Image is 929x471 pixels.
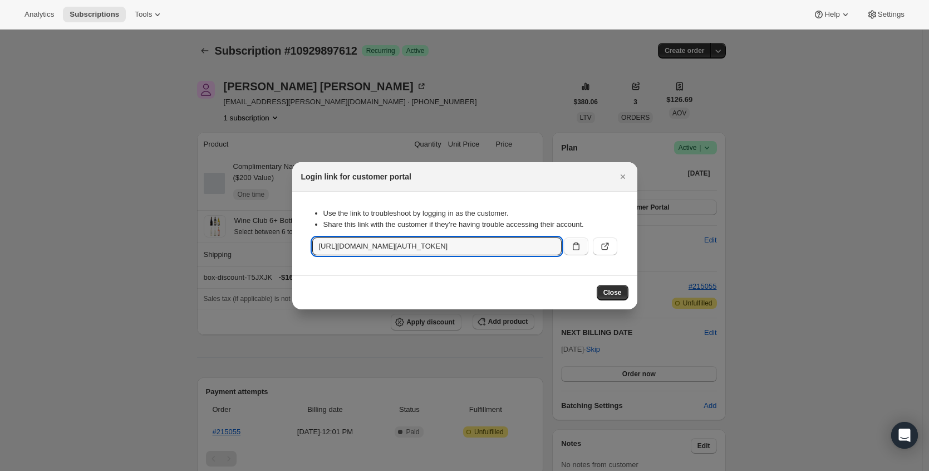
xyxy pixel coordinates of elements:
[24,10,54,19] span: Analytics
[860,7,911,22] button: Settings
[807,7,857,22] button: Help
[70,10,119,19] span: Subscriptions
[878,10,905,19] span: Settings
[63,7,126,22] button: Subscriptions
[18,7,61,22] button: Analytics
[301,171,411,182] h2: Login link for customer portal
[615,169,631,184] button: Close
[135,10,152,19] span: Tools
[323,208,617,219] li: Use the link to troubleshoot by logging in as the customer.
[824,10,839,19] span: Help
[891,422,918,449] div: Open Intercom Messenger
[128,7,170,22] button: Tools
[597,285,628,300] button: Close
[603,288,622,297] span: Close
[323,219,617,230] li: Share this link with the customer if they’re having trouble accessing their account.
